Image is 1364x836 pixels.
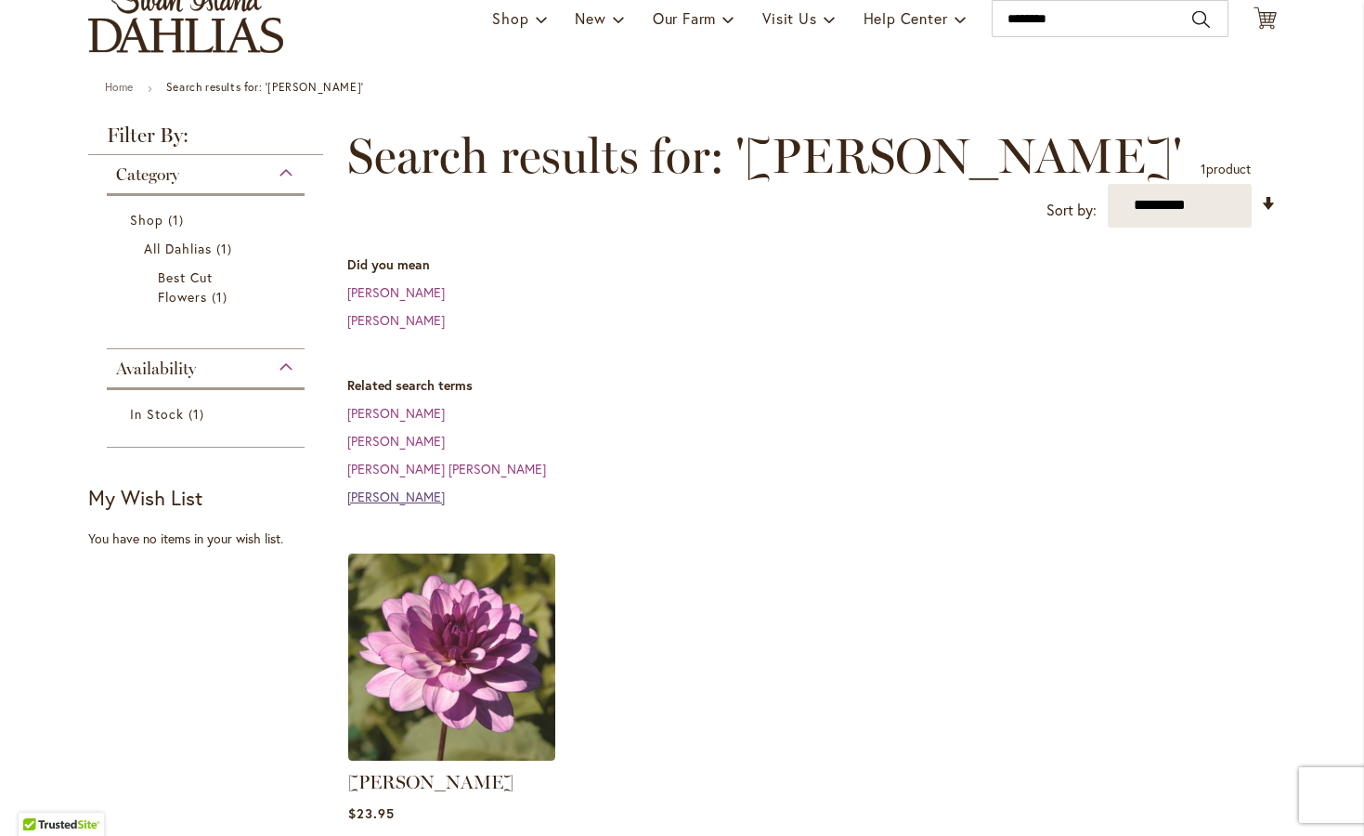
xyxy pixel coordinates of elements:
[130,405,184,423] span: In Stock
[762,8,816,28] span: Visit Us
[168,210,188,229] span: 1
[130,404,287,424] a: In Stock 1
[347,432,445,450] a: [PERSON_NAME]
[1046,193,1097,228] label: Sort by:
[88,529,336,548] div: You have no items in your wish list.
[158,268,259,307] a: Best Cut Flowers
[144,239,273,258] a: All Dahlias
[144,240,213,257] span: All Dahlias
[116,164,179,185] span: Category
[348,747,555,764] a: LAUREN MICHELE
[1201,154,1251,184] p: product
[347,128,1182,184] span: Search results for: '[PERSON_NAME]'
[188,404,209,424] span: 1
[347,255,1277,274] dt: Did you mean
[1201,160,1206,177] span: 1
[212,287,232,307] span: 1
[575,8,605,28] span: New
[347,311,445,329] a: [PERSON_NAME]
[348,771,513,793] a: [PERSON_NAME]
[347,376,1277,395] dt: Related search terms
[347,460,546,477] a: [PERSON_NAME] [PERSON_NAME]
[216,239,237,258] span: 1
[492,8,528,28] span: Shop
[88,484,202,511] strong: My Wish List
[14,770,66,822] iframe: Launch Accessibility Center
[88,125,324,155] strong: Filter By:
[347,404,445,422] a: [PERSON_NAME]
[864,8,948,28] span: Help Center
[653,8,716,28] span: Our Farm
[130,210,287,229] a: Shop
[158,268,213,306] span: Best Cut Flowers
[348,554,555,761] img: LAUREN MICHELE
[116,359,196,379] span: Availability
[130,211,163,229] span: Shop
[347,488,445,505] a: [PERSON_NAME]
[347,283,445,301] a: [PERSON_NAME]
[166,80,364,94] strong: Search results for: '[PERSON_NAME]'
[105,80,134,94] a: Home
[348,804,395,822] span: $23.95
